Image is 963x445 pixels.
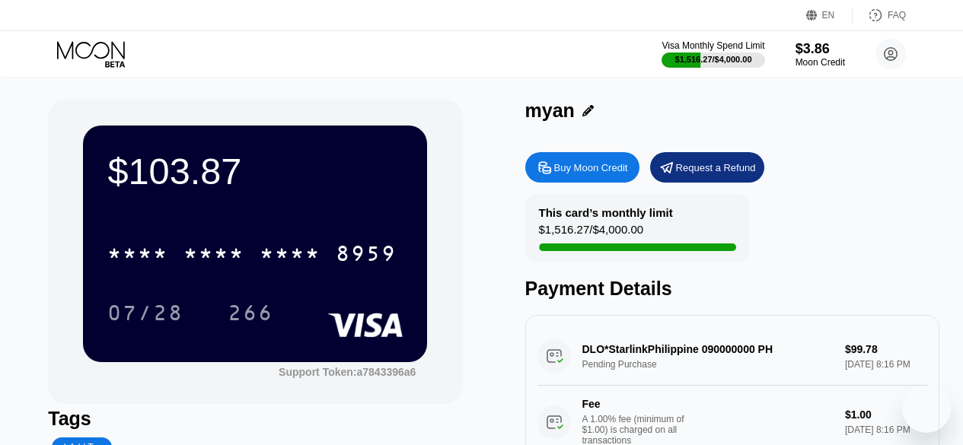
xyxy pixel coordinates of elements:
div: Buy Moon Credit [554,161,628,174]
div: $1,516.27 / $4,000.00 [539,223,644,243]
div: EN [806,8,853,23]
div: Support Token:a7843396a6 [279,366,416,378]
div: Request a Refund [650,152,764,183]
div: 266 [216,294,285,332]
div: 07/28 [96,294,195,332]
iframe: Button to launch messaging window [902,384,951,433]
div: 07/28 [107,303,183,327]
div: Payment Details [525,278,939,300]
div: Tags [48,408,462,430]
div: Fee [582,398,689,410]
div: $3.86Moon Credit [796,41,845,68]
div: EN [822,10,835,21]
div: Support Token: a7843396a6 [279,366,416,378]
div: Moon Credit [796,57,845,68]
div: This card’s monthly limit [539,206,673,219]
div: $1.00 [845,408,927,421]
div: myan [525,100,575,122]
div: FAQ [888,10,906,21]
div: $3.86 [796,41,845,57]
div: $1,516.27 / $4,000.00 [675,55,752,64]
div: Request a Refund [676,161,756,174]
div: $103.87 [107,150,403,192]
div: 266 [228,303,273,327]
div: Visa Monthly Spend Limit [662,40,764,51]
div: FAQ [853,8,906,23]
div: Visa Monthly Spend Limit$1,516.27/$4,000.00 [662,40,764,68]
div: [DATE] 8:16 PM [845,424,927,435]
div: Buy Moon Credit [525,152,639,183]
div: 8959 [336,243,397,268]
